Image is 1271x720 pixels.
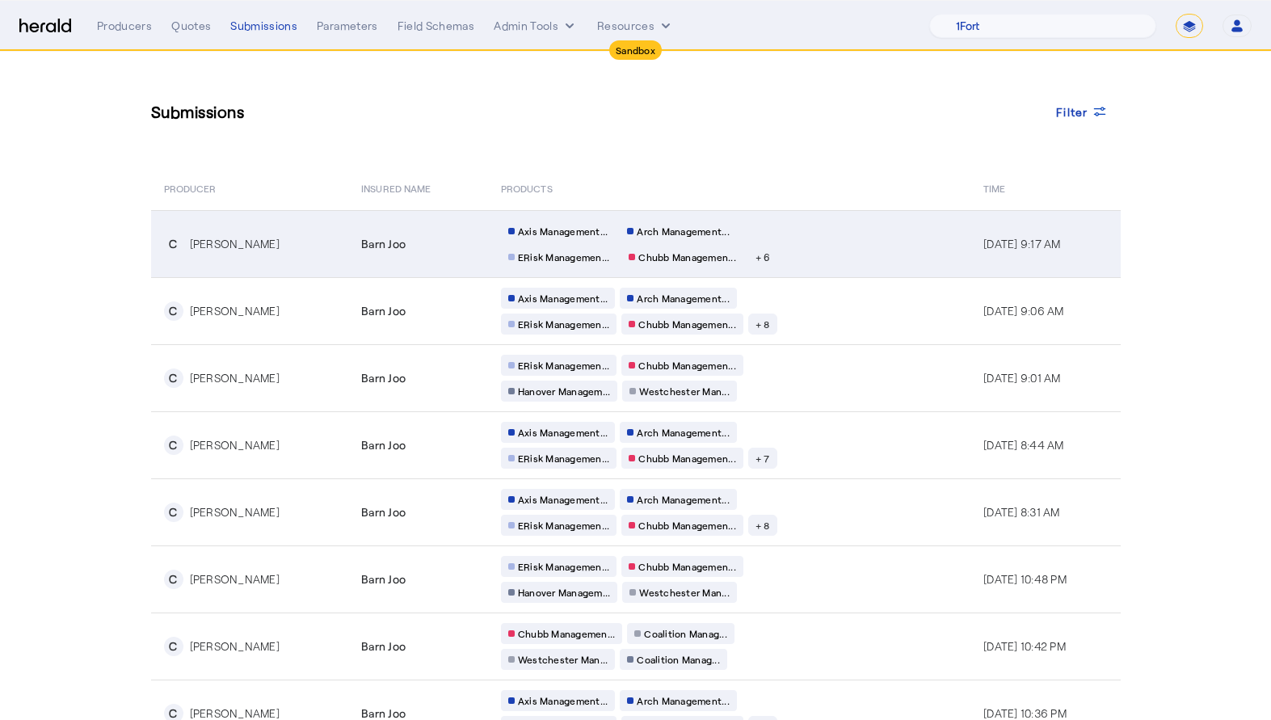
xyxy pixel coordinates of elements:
[361,437,406,453] span: Barn Joo
[151,100,245,123] h3: Submissions
[164,368,183,388] div: C
[97,18,152,34] div: Producers
[361,571,406,587] span: Barn Joo
[638,251,736,263] span: Chubb Managemen...
[501,179,553,196] span: PRODUCTS
[518,493,608,506] span: Axis Management...
[190,370,280,386] div: [PERSON_NAME]
[361,236,406,252] span: Barn Joo
[983,572,1067,586] span: [DATE] 10:48 PM
[983,438,1064,452] span: [DATE] 8:44 AM
[983,706,1067,720] span: [DATE] 10:36 PM
[639,385,730,398] span: Westchester Man...
[164,637,183,656] div: C
[518,426,608,439] span: Axis Management...
[1056,103,1088,120] span: Filter
[190,303,280,319] div: [PERSON_NAME]
[637,292,730,305] span: Arch Management...
[983,639,1066,653] span: [DATE] 10:42 PM
[361,370,406,386] span: Barn Joo
[190,437,280,453] div: [PERSON_NAME]
[518,519,610,532] span: ERisk Managemen...
[518,452,610,465] span: ERisk Managemen...
[638,560,736,573] span: Chubb Managemen...
[609,40,662,60] div: Sandbox
[164,570,183,589] div: C
[518,560,610,573] span: ERisk Managemen...
[638,452,736,465] span: Chubb Managemen...
[983,304,1064,318] span: [DATE] 9:06 AM
[597,18,674,34] button: Resources dropdown menu
[644,627,727,640] span: Coalition Manag...
[518,385,611,398] span: Hanover Managem...
[190,236,280,252] div: [PERSON_NAME]
[494,18,578,34] button: internal dropdown menu
[230,18,297,34] div: Submissions
[518,251,610,263] span: ERisk Managemen...
[983,505,1060,519] span: [DATE] 8:31 AM
[164,301,183,321] div: C
[190,504,280,520] div: [PERSON_NAME]
[190,638,280,655] div: [PERSON_NAME]
[639,586,730,599] span: Westchester Man...
[638,318,736,331] span: Chubb Managemen...
[983,237,1061,251] span: [DATE] 9:17 AM
[637,694,730,707] span: Arch Management...
[638,519,736,532] span: Chubb Managemen...
[637,493,730,506] span: Arch Management...
[164,179,217,196] span: PRODUCER
[755,519,770,532] span: + 8
[755,251,771,263] span: + 6
[518,694,608,707] span: Axis Management...
[638,359,736,372] span: Chubb Managemen...
[361,504,406,520] span: Barn Joo
[361,303,406,319] span: Barn Joo
[518,225,608,238] span: Axis Management...
[164,503,183,522] div: C
[518,653,608,666] span: Westchester Man...
[317,18,378,34] div: Parameters
[190,571,280,587] div: [PERSON_NAME]
[1043,97,1121,126] button: Filter
[983,371,1061,385] span: [DATE] 9:01 AM
[637,225,730,238] span: Arch Management...
[361,638,406,655] span: Barn Joo
[755,452,770,465] span: + 7
[518,292,608,305] span: Axis Management...
[171,18,211,34] div: Quotes
[361,179,431,196] span: Insured Name
[164,234,183,254] div: C
[518,318,610,331] span: ERisk Managemen...
[755,318,770,331] span: + 8
[19,19,71,34] img: Herald Logo
[518,359,610,372] span: ERisk Managemen...
[637,653,720,666] span: Coalition Manag...
[518,627,616,640] span: Chubb Managemen...
[518,586,611,599] span: Hanover Managem...
[983,179,1005,196] span: Time
[637,426,730,439] span: Arch Management...
[164,436,183,455] div: C
[398,18,475,34] div: Field Schemas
